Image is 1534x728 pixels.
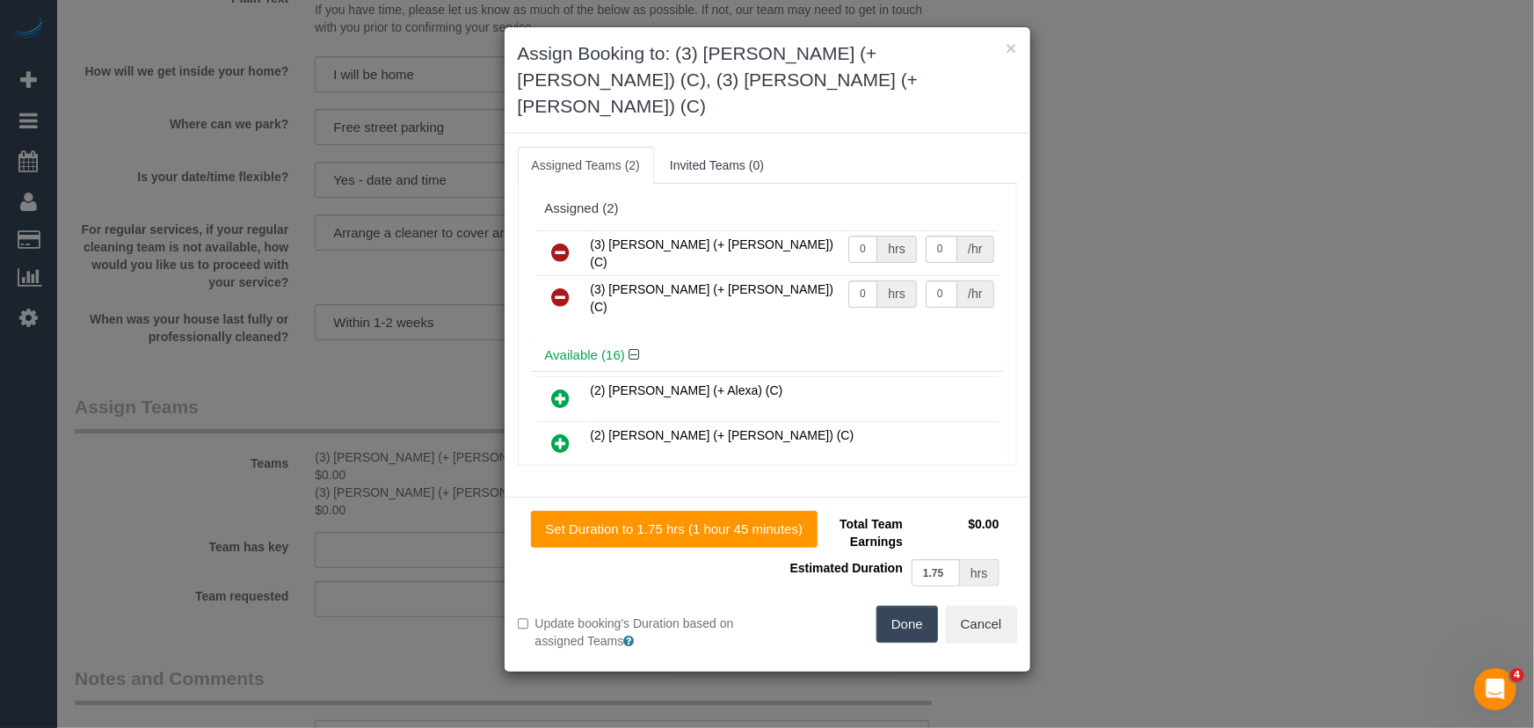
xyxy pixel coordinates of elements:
div: /hr [957,236,993,263]
button: × [1006,39,1016,57]
span: (2) [PERSON_NAME] (+ [PERSON_NAME]) (C) [591,428,854,442]
input: Update booking's Duration based on assigned Teams [518,618,529,630]
div: Assigned (2) [545,201,990,216]
button: Set Duration to 1.75 hrs (1 hour 45 minutes) [531,511,818,548]
span: (3) [PERSON_NAME] (+ [PERSON_NAME]) (C) [591,237,834,269]
td: $0.00 [907,511,1004,555]
td: Total Team Earnings [781,511,907,555]
h4: Available (16) [545,348,990,363]
a: Assigned Teams (2) [518,147,654,184]
span: 4 [1510,668,1524,682]
label: Update booking's Duration based on assigned Teams [518,615,754,650]
iframe: Intercom live chat [1474,668,1516,710]
span: (3) [PERSON_NAME] (+ [PERSON_NAME]) (C) [591,282,834,314]
button: Cancel [946,606,1017,643]
h3: Assign Booking to: (3) [PERSON_NAME] (+ [PERSON_NAME]) (C), (3) [PERSON_NAME] (+ [PERSON_NAME]) (C) [518,40,1017,120]
div: hrs [877,236,916,263]
button: Done [876,606,938,643]
div: hrs [877,280,916,308]
div: /hr [957,280,993,308]
span: (2) [PERSON_NAME] (+ Alexa) (C) [591,383,783,397]
div: hrs [960,559,999,586]
span: Estimated Duration [790,561,903,575]
a: Invited Teams (0) [656,147,778,184]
